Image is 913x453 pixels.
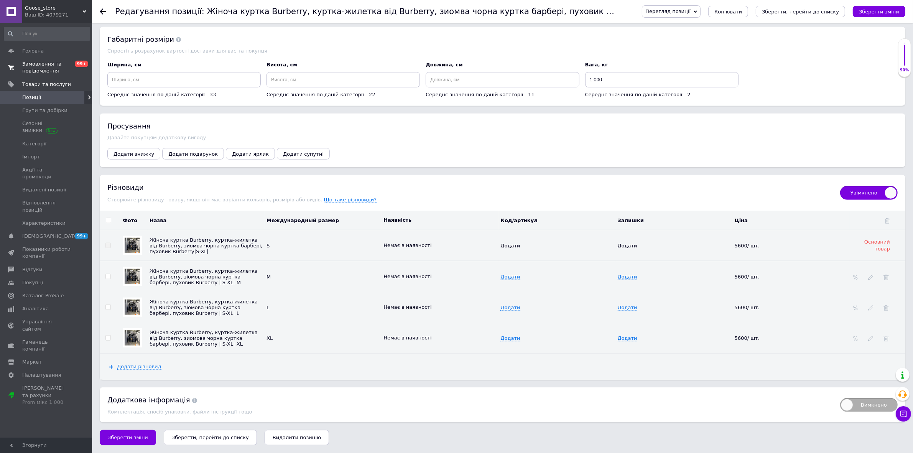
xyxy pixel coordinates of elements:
[8,36,326,60] p: Элегантный силуэт подчеркивает фигуру, делая пуховик не только теплым, но и стильным элементом га...
[8,8,326,31] p: Женский пуховик Burberry сочетает современный дизайн и безупречную функциональность. Он обеспечив...
[107,197,324,203] span: Створюйте різновиду товару, якщо він має варіанти кольорів, розмірів або видів.
[500,274,520,280] span: Додати
[8,8,326,130] body: Редактор, 90BC84EA-2FDC-4FFD-8E23-DCAA0B3951AC
[840,398,898,412] span: Вимкнено
[100,430,156,445] button: Зберегти зміни
[22,199,71,213] span: Відновлення позицій
[266,305,269,310] span: L
[266,72,420,87] input: Висота, см
[265,230,382,261] td: Дані основного товару
[896,406,911,422] button: Чат з покупцем
[22,359,42,366] span: Маркет
[324,197,377,203] span: Що таке різновиди?
[172,435,249,440] i: Зберегти, перейти до списку
[22,166,71,180] span: Акції та промокоди
[22,61,71,74] span: Замовлення та повідомлення
[22,246,71,260] span: Показники роботи компанії
[500,335,520,341] span: Додати
[22,339,71,353] span: Гаманець компанії
[8,66,82,72] strong: Конкурентные преимущества:
[107,62,141,68] span: Ширина, см
[382,230,498,261] td: Дані основного товару
[22,94,41,101] span: Позиції
[107,35,898,44] div: Габаритні розміри
[107,72,261,87] input: Ширина, см
[500,243,520,249] span: Додати
[266,243,270,249] span: S
[107,91,261,98] div: Середнє значення по даній категорії - 33
[108,435,148,440] span: Зберегти зміни
[22,153,40,160] span: Імпорт
[117,211,148,230] th: Фото
[8,8,326,31] p: Жіночий пуховик Burberry поєднує сучасний дизайн та бездоганну функціональність. Він забезпечує н...
[733,211,850,230] th: Ціна
[22,220,66,227] span: Характеристики
[585,72,739,87] input: Вага, кг
[22,305,49,312] span: Аналітика
[616,211,733,230] th: Залишки
[645,8,691,14] span: Перегляд позиції
[150,268,258,285] span: Жіноча куртка Burberry, куртка-жилетка від Burberry, зіомова чорна куртка барбері, пуховик Burber...
[107,409,832,415] div: Комплектація, спосіб упаковки, файли інструкції тощо
[8,8,326,138] body: Редактор, D590EE40-F120-4045-B614-9A63E138F87B
[150,329,258,347] span: Жіноча куртка Burberry, куртка-жилетка від Burberry, зиомова чорна куртка барбері, пуховик Burber...
[107,121,898,131] div: Просування
[164,430,257,445] button: Зберегти, перейти до списку
[22,266,42,273] span: Відгуки
[162,148,224,160] button: Додати подарунок
[266,91,420,98] div: Середнє значення по даній категорії - 22
[22,372,61,379] span: Налаштування
[383,304,431,310] span: Немає в наявності
[498,211,615,230] th: Код/артикул
[273,435,321,440] span: Видалити позицію
[585,62,608,68] span: Вага, кг
[107,48,898,54] div: Спростіть розрахунок вартості доставки для вас та покупця
[618,243,637,249] span: Дані основного товару
[853,6,905,17] button: Зберегти зміни
[426,72,579,87] input: Довжина, см
[383,242,431,248] span: Немає в наявності
[25,12,92,18] div: Ваш ID: 4079271
[115,7,665,16] h1: Редагування позиції: Жіноча куртка Burberry, куртка-жилетка від Burberry, зиомва чорна куртка бар...
[898,68,911,73] div: 90%
[383,273,431,279] span: Немає в наявності
[266,217,339,223] span: Международный размер
[762,9,839,15] i: Зберегти, перейти до списку
[840,186,898,200] span: Увімкнено
[618,274,637,280] span: Додати
[8,58,63,64] strong: Конкурентні переваги:
[22,385,71,406] span: [PERSON_NAME] та рахунки
[283,151,324,157] span: Додати супутні
[756,6,845,17] button: Зберегти, перейти до списку
[735,335,760,341] span: 5600/ шт.
[735,274,760,280] span: 5600/ шт.
[148,211,265,230] th: Назва
[22,107,67,114] span: Групи та добірки
[898,38,911,77] div: 90% Якість заповнення
[426,62,462,68] span: Довжина, см
[168,151,218,157] span: Додати подарунок
[735,243,760,249] span: 5600/ шт.
[22,233,79,240] span: [DEMOGRAPHIC_DATA]
[23,71,310,79] p: Преміальні матеріали та довговічність.
[22,292,64,299] span: Каталог ProSale
[618,335,637,341] span: Додати
[714,9,742,15] span: Копіювати
[266,274,271,280] span: M
[500,305,520,311] span: Додати
[107,395,832,405] div: Додаткова інформація
[22,318,71,332] span: Управління сайтом
[22,140,46,147] span: Категорії
[22,186,66,193] span: Видалені позиції
[150,237,263,254] span: Жіноча куртка Burberry, куртка-жилетка від Burberry, зиомва чорна куртка барбері, пуховик Burberr...
[22,48,44,54] span: Головна
[232,151,269,157] span: Додати ярлик
[859,9,899,15] i: Зберегти зміни
[107,135,898,140] div: Давайте покупцям додаткову вигоду
[498,230,615,261] td: Дані основного товару
[23,79,310,87] p: Премиальные материалы и долговечность.
[75,233,88,239] span: 99+
[266,62,297,68] span: Висота, см
[265,430,329,445] button: Видалити позицію
[277,148,330,160] button: Додати супутні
